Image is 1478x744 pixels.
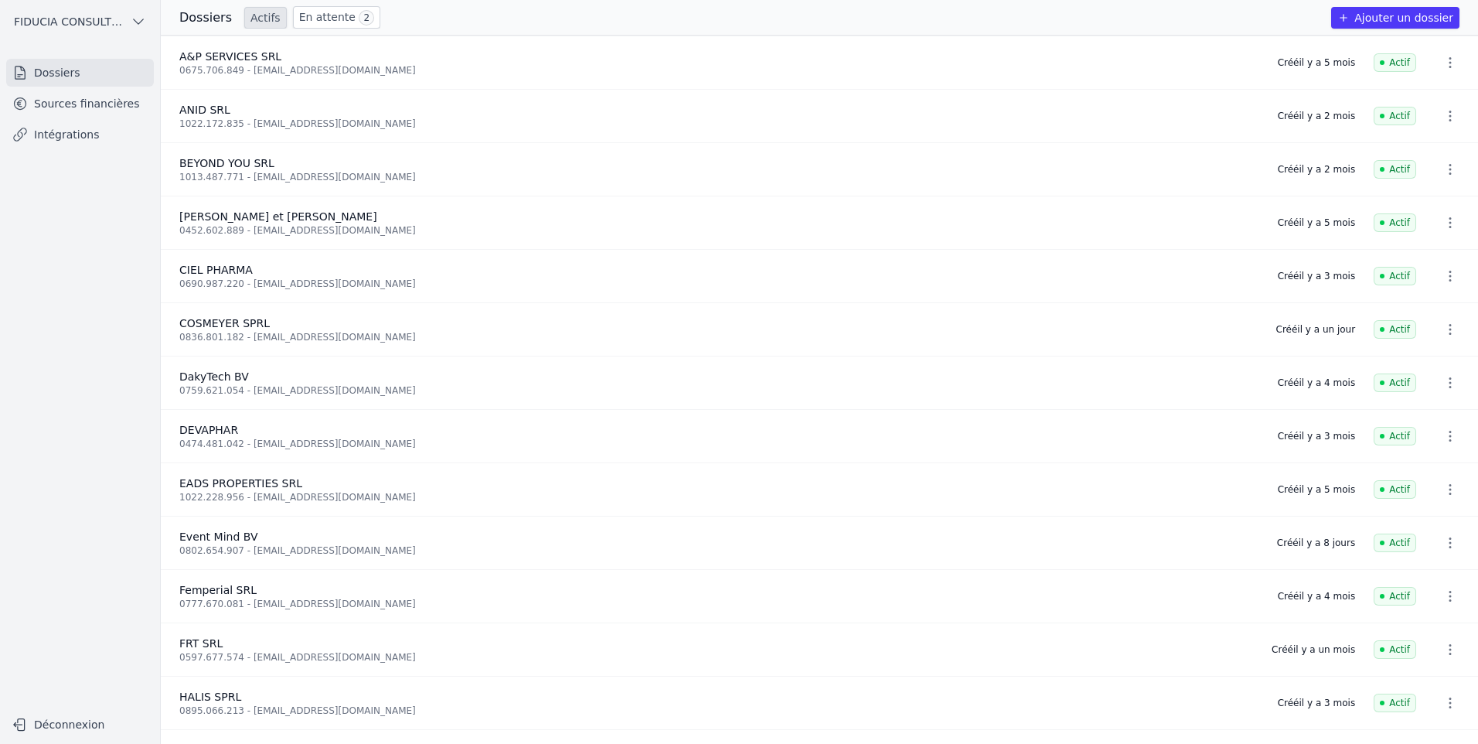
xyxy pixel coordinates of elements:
span: Femperial SRL [179,584,257,596]
span: DakyTech BV [179,370,249,383]
span: Actif [1374,320,1416,339]
div: Créé il y a 5 mois [1278,483,1355,496]
div: Créé il y a 8 jours [1277,537,1355,549]
a: En attente 2 [293,6,380,29]
div: Créé il y a un jour [1276,323,1356,336]
div: Créé il y a 2 mois [1278,110,1355,122]
span: Actif [1374,213,1416,232]
div: 0836.801.182 - [EMAIL_ADDRESS][DOMAIN_NAME] [179,331,1258,343]
div: 0895.066.213 - [EMAIL_ADDRESS][DOMAIN_NAME] [179,705,1259,717]
span: EADS PROPERTIES SRL [179,477,302,490]
div: Créé il y a 2 mois [1278,163,1355,176]
div: Créé il y a 4 mois [1278,590,1355,602]
span: Actif [1374,427,1416,445]
span: 2 [359,10,374,26]
a: Dossiers [6,59,154,87]
span: Actif [1374,53,1416,72]
span: Actif [1374,267,1416,285]
span: A&P SERVICES SRL [179,50,281,63]
div: 1022.172.835 - [EMAIL_ADDRESS][DOMAIN_NAME] [179,118,1259,130]
div: Créé il y a 5 mois [1278,217,1355,229]
div: 1022.228.956 - [EMAIL_ADDRESS][DOMAIN_NAME] [179,491,1259,503]
span: COSMEYER SPRL [179,317,270,329]
div: Créé il y a un mois [1272,643,1355,656]
div: 0759.621.054 - [EMAIL_ADDRESS][DOMAIN_NAME] [179,384,1259,397]
button: FIDUCIA CONSULTING SRL [6,9,154,34]
span: [PERSON_NAME] et [PERSON_NAME] [179,210,377,223]
span: Actif [1374,587,1416,606]
div: Créé il y a 3 mois [1278,430,1355,442]
div: 0474.481.042 - [EMAIL_ADDRESS][DOMAIN_NAME] [179,438,1259,450]
div: 0452.602.889 - [EMAIL_ADDRESS][DOMAIN_NAME] [179,224,1259,237]
span: DEVAPHAR [179,424,238,436]
span: Actif [1374,640,1416,659]
div: 0675.706.849 - [EMAIL_ADDRESS][DOMAIN_NAME] [179,64,1259,77]
span: Actif [1374,160,1416,179]
div: Créé il y a 3 mois [1278,697,1355,709]
span: Actif [1374,534,1416,552]
div: 0802.654.907 - [EMAIL_ADDRESS][DOMAIN_NAME] [179,544,1258,557]
span: FIDUCIA CONSULTING SRL [14,14,124,29]
h3: Dossiers [179,9,232,27]
div: Créé il y a 3 mois [1278,270,1355,282]
span: BEYOND YOU SRL [179,157,274,169]
span: HALIS SPRL [179,691,241,703]
span: Actif [1374,480,1416,499]
span: FRT SRL [179,637,223,650]
div: 1013.487.771 - [EMAIL_ADDRESS][DOMAIN_NAME] [179,171,1259,183]
span: Actif [1374,107,1416,125]
div: Créé il y a 4 mois [1278,377,1355,389]
div: 0597.677.574 - [EMAIL_ADDRESS][DOMAIN_NAME] [179,651,1253,664]
div: 0690.987.220 - [EMAIL_ADDRESS][DOMAIN_NAME] [179,278,1259,290]
span: Event Mind BV [179,531,258,543]
div: Créé il y a 5 mois [1278,56,1355,69]
a: Intégrations [6,121,154,148]
span: Actif [1374,374,1416,392]
button: Déconnexion [6,712,154,737]
div: 0777.670.081 - [EMAIL_ADDRESS][DOMAIN_NAME] [179,598,1259,610]
button: Ajouter un dossier [1331,7,1459,29]
span: ANID SRL [179,104,230,116]
a: Actifs [244,7,287,29]
a: Sources financières [6,90,154,118]
span: Actif [1374,694,1416,712]
span: CIEL PHARMA [179,264,253,276]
